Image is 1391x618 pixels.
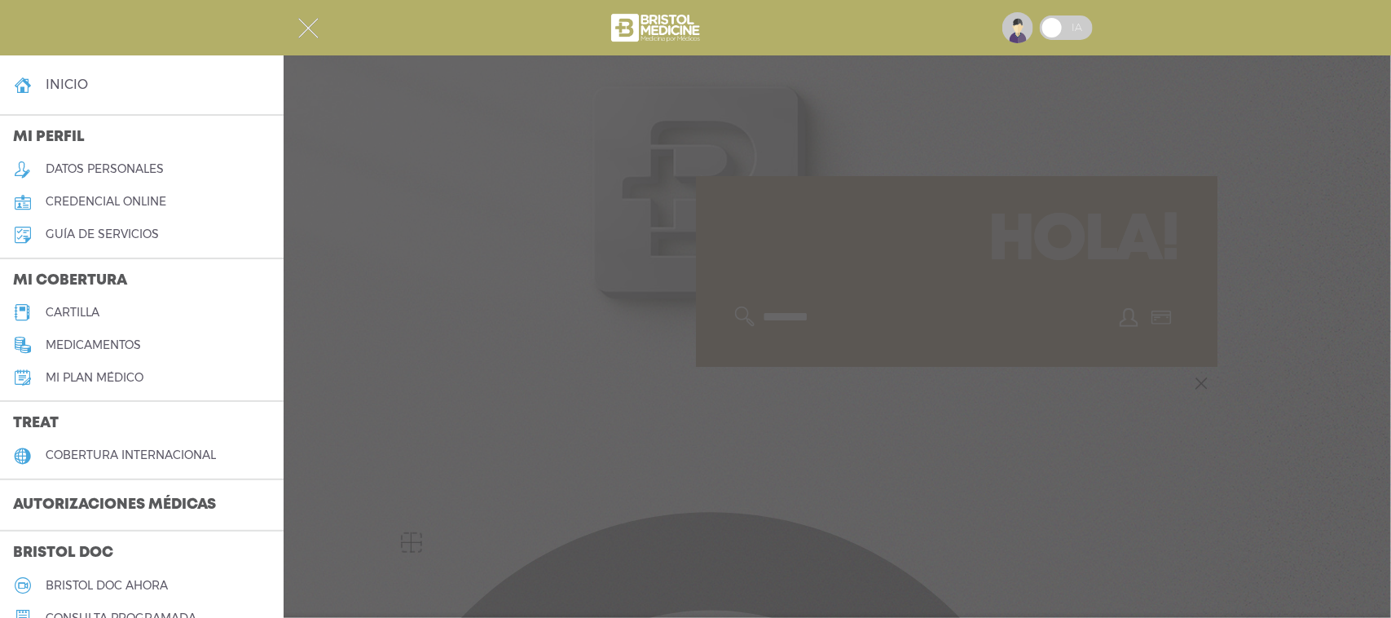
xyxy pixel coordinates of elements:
h5: cartilla [46,306,99,320]
h5: Mi plan médico [46,371,143,385]
h5: guía de servicios [46,227,159,241]
h4: inicio [46,77,88,92]
h5: credencial online [46,195,166,209]
img: Cober_menu-close-white.svg [298,18,319,38]
h5: datos personales [46,162,164,176]
img: bristol-medicine-blanco.png [609,8,706,47]
h5: medicamentos [46,338,141,352]
h5: Bristol doc ahora [46,579,168,593]
img: profile-placeholder.svg [1002,12,1033,43]
h5: cobertura internacional [46,448,216,462]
